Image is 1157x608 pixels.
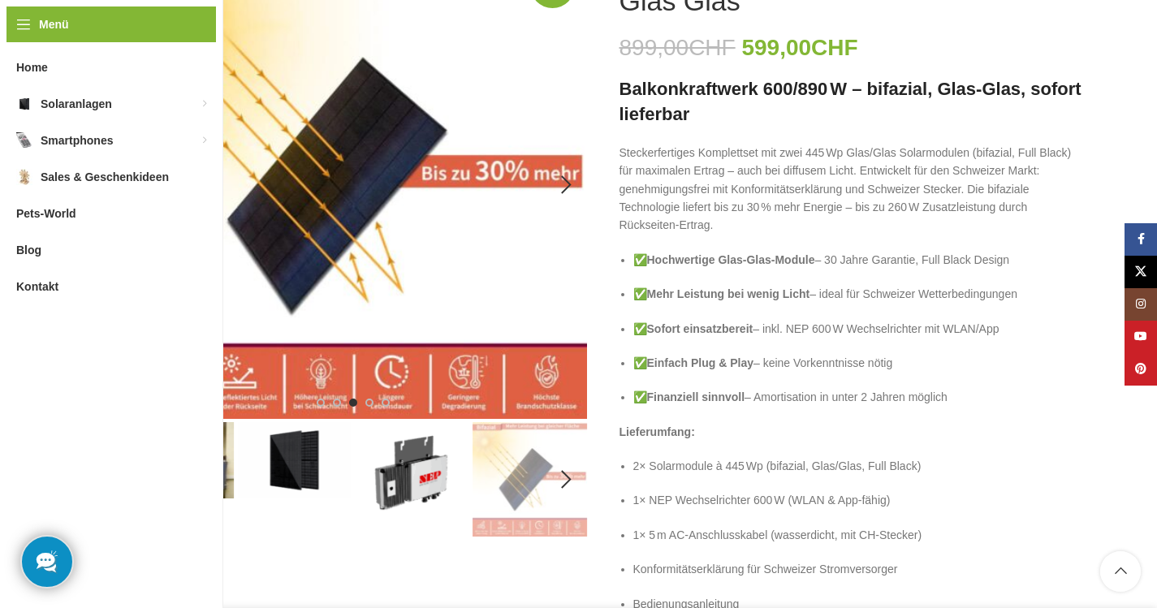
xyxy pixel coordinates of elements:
div: 4 / 6 [471,422,589,537]
p: ✅ – inkl. NEP 600 W Wechselrichter mit WLAN/App [633,320,1087,338]
strong: Hochwertige Glas-Glas-Module [647,253,815,266]
span: CHF [689,35,736,60]
a: Facebook Social Link [1125,223,1157,256]
bdi: 899,00 [620,35,736,60]
p: 2× Solarmodule à 445 Wp (bifazial, Glas/Glas, Full Black) [633,457,1087,475]
span: Sales & Geschenkideen [41,162,169,192]
p: 1× NEP Wechselrichter 600 W (WLAN & App-fähig) [633,491,1087,509]
p: ✅ – Amortisation in unter 2 Jahren möglich [633,388,1087,406]
strong: Lieferumfang: [620,425,695,438]
li: Go to slide 4 [349,399,357,407]
span: Pets-World [16,199,76,228]
span: CHF [811,35,858,60]
img: Nep600 Wechselrichter [355,422,469,524]
strong: Sofort einsatzbereit [647,322,753,335]
bdi: 599,00 [741,35,857,60]
p: Konformitätserklärung für Schweizer Stromversorger [633,560,1087,578]
li: Go to slide 3 [333,399,341,407]
a: X Social Link [1125,256,1157,288]
strong: Finanziell sinnvoll [647,390,745,403]
span: Solaranlagen [41,89,112,119]
div: 3 / 6 [353,422,471,524]
strong: Mehr Leistung bei wenig Licht [647,287,810,300]
p: ✅ – keine Vorkenntnisse nötig [633,354,1087,372]
span: Home [16,53,48,82]
p: ✅ – ideal für Schweizer Wetterbedingungen [633,285,1087,303]
img: Smartphones [16,132,32,149]
div: Next slide [546,165,587,205]
div: 2 / 6 [235,422,353,498]
img: Sales & Geschenkideen [16,169,32,185]
img: Solaranlagen [16,96,32,112]
img: Balkonkraftwerk 600/890 Watt bificial Glas Glas – Bild 4 [473,422,587,537]
li: Go to slide 5 [365,399,373,407]
a: YouTube Social Link [1125,321,1157,353]
a: Instagram Social Link [1125,288,1157,321]
a: Scroll to top button [1100,551,1141,592]
li: Go to slide 6 [382,399,390,407]
p: Steckerfertiges Komplettset mit zwei 445 Wp Glas/Glas Solarmodulen (bifazial, Full Black) für max... [620,144,1087,235]
span: Smartphones [41,126,113,155]
div: Next slide [546,459,587,500]
strong: Einfach Plug & Play [647,356,753,369]
img: Balkonkraftwerke mit edlem Schwarz Schwarz Design [237,422,352,498]
span: Menü [39,15,69,33]
li: Go to slide 2 [317,399,325,407]
a: Pinterest Social Link [1125,353,1157,386]
span: Blog [16,235,41,265]
p: ✅ – 30 Jahre Garantie, Full Black Design [633,251,1087,269]
span: Kontakt [16,272,58,301]
p: 1× 5 m AC-Anschlusskabel (wasserdicht, mit CH-Stecker) [633,526,1087,544]
strong: Balkonkraftwerk 600/890 W – bifazial, Glas-Glas, sofort lieferbar [620,79,1081,124]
